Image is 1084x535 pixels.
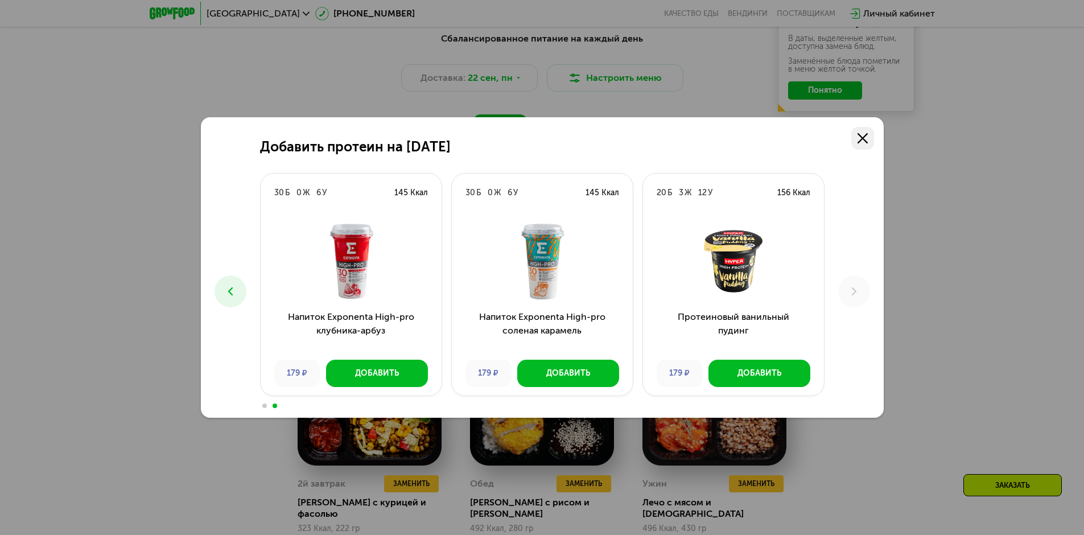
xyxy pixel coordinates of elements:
div: 3 [679,187,683,199]
div: 6 [316,187,321,199]
div: Ж [685,187,691,199]
div: 179 ₽ [657,360,703,387]
div: 0 [488,187,493,199]
img: Протеиновый ванильный пудинг [652,221,815,301]
div: Ж [494,187,501,199]
div: Добавить [737,368,781,379]
div: 145 Ккал [394,187,428,199]
div: Добавить [355,368,399,379]
h3: Напиток Exponenta High-pro клубника-арбуз [261,310,442,351]
div: У [322,187,327,199]
div: У [708,187,712,199]
div: 6 [508,187,512,199]
div: 145 Ккал [586,187,619,199]
div: У [513,187,518,199]
h3: Протеиновый ванильный пудинг [643,310,824,351]
button: Добавить [708,360,810,387]
div: Б [285,187,290,199]
div: Ж [303,187,310,199]
img: Напиток Exponenta High-pro клубника-арбуз [270,221,432,301]
div: 179 ₽ [274,360,320,387]
div: 179 ₽ [465,360,512,387]
div: 0 [296,187,302,199]
button: Добавить [326,360,428,387]
div: Б [667,187,672,199]
div: 20 [657,187,666,199]
img: Напиток Exponenta High-pro соленая карамель [461,221,624,301]
h2: Добавить протеин на [DATE] [260,139,451,155]
button: Добавить [517,360,619,387]
div: Б [476,187,481,199]
div: 12 [698,187,707,199]
div: Добавить [546,368,590,379]
div: 30 [274,187,284,199]
div: 30 [465,187,475,199]
div: 156 Ккал [777,187,810,199]
h3: Напиток Exponenta High-pro соленая карамель [452,310,633,351]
